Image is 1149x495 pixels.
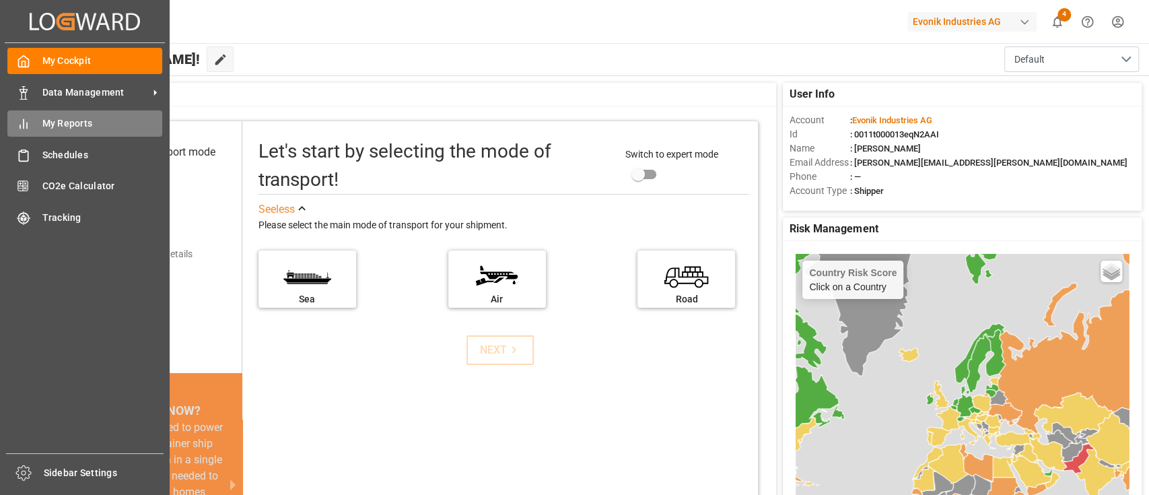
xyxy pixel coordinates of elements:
span: My Reports [42,117,163,131]
div: Sea [265,292,349,306]
span: Switch to expert mode [625,149,718,160]
div: See less [258,201,295,218]
div: Air [455,292,539,306]
div: Please select the main mode of transport for your shipment. [258,218,749,234]
span: Risk Management [790,221,878,237]
span: Evonik Industries AG [852,115,932,125]
a: My Reports [7,110,162,137]
span: Account [790,113,850,127]
span: Phone [790,170,850,184]
div: Select transport mode [111,144,215,160]
span: : 0011t000013eqN2AAI [850,129,939,139]
span: My Cockpit [42,54,163,68]
button: Evonik Industries AG [907,9,1042,34]
div: Evonik Industries AG [907,12,1037,32]
span: Data Management [42,86,149,100]
button: show 4 new notifications [1042,7,1072,37]
div: NEXT [480,342,521,358]
span: : [850,115,932,125]
a: Layers [1101,261,1122,282]
a: CO2e Calculator [7,173,162,199]
button: open menu [1004,46,1139,72]
span: Schedules [42,148,163,162]
a: Schedules [7,141,162,168]
span: : — [850,172,861,182]
div: Road [644,292,728,306]
button: Help Center [1072,7,1103,37]
span: : [PERSON_NAME] [850,143,921,154]
div: Click on a Country [809,267,897,292]
button: NEXT [466,335,534,365]
span: Email Address [790,156,850,170]
span: CO2e Calculator [42,179,163,193]
span: Tracking [42,211,163,225]
span: Account Type [790,184,850,198]
span: User Info [790,86,835,102]
span: 4 [1057,8,1071,22]
div: Let's start by selecting the mode of transport! [258,137,612,194]
span: Name [790,141,850,156]
span: Sidebar Settings [44,466,164,480]
span: Id [790,127,850,141]
span: Default [1014,53,1045,67]
span: : [PERSON_NAME][EMAIL_ADDRESS][PERSON_NAME][DOMAIN_NAME] [850,158,1127,168]
span: : Shipper [850,186,884,196]
a: Tracking [7,204,162,230]
h4: Country Risk Score [809,267,897,278]
a: My Cockpit [7,48,162,74]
